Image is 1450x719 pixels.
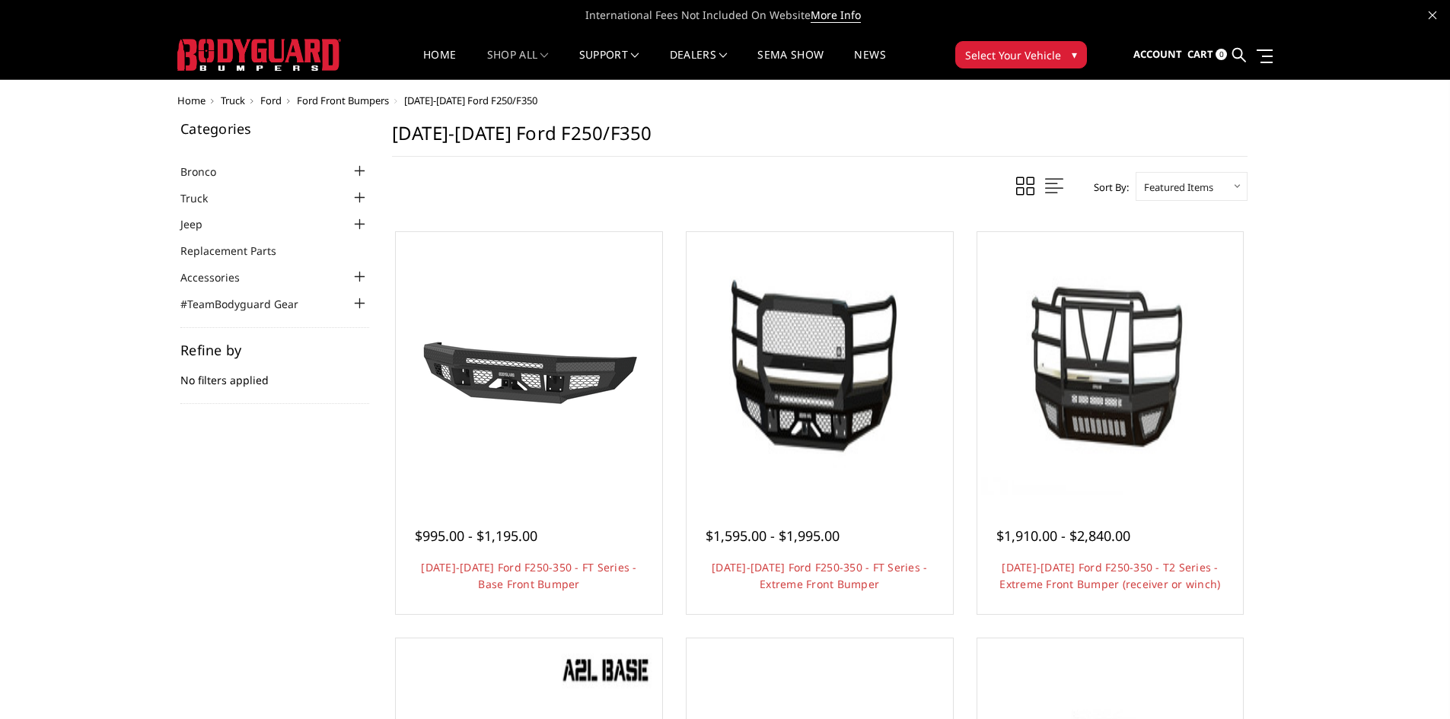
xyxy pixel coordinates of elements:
[1187,34,1227,75] a: Cart 0
[180,269,259,285] a: Accessories
[1216,49,1227,60] span: 0
[423,49,456,79] a: Home
[407,297,651,434] img: 2017-2022 Ford F250-350 - FT Series - Base Front Bumper
[690,236,949,495] a: 2017-2022 Ford F250-350 - FT Series - Extreme Front Bumper 2017-2022 Ford F250-350 - FT Series - ...
[392,122,1248,157] h1: [DATE]-[DATE] Ford F250/F350
[400,236,658,495] a: 2017-2022 Ford F250-350 - FT Series - Base Front Bumper
[177,39,341,71] img: BODYGUARD BUMPERS
[1187,47,1213,61] span: Cart
[180,190,227,206] a: Truck
[757,49,824,79] a: SEMA Show
[180,243,295,259] a: Replacement Parts
[1072,46,1077,62] span: ▾
[854,49,885,79] a: News
[712,560,927,591] a: [DATE]-[DATE] Ford F250-350 - FT Series - Extreme Front Bumper
[706,527,840,545] span: $1,595.00 - $1,995.00
[1133,47,1182,61] span: Account
[1085,176,1129,199] label: Sort By:
[996,527,1130,545] span: $1,910.00 - $2,840.00
[415,527,537,545] span: $995.00 - $1,195.00
[297,94,389,107] a: Ford Front Bumpers
[404,94,537,107] span: [DATE]-[DATE] Ford F250/F350
[981,236,1240,495] a: 2017-2022 Ford F250-350 - T2 Series - Extreme Front Bumper (receiver or winch) 2017-2022 Ford F25...
[421,560,636,591] a: [DATE]-[DATE] Ford F250-350 - FT Series - Base Front Bumper
[180,122,369,135] h5: Categories
[180,343,369,357] h5: Refine by
[177,94,206,107] a: Home
[1133,34,1182,75] a: Account
[670,49,728,79] a: Dealers
[260,94,282,107] a: Ford
[221,94,245,107] a: Truck
[180,164,235,180] a: Bronco
[955,41,1087,68] button: Select Your Vehicle
[487,49,549,79] a: shop all
[965,47,1061,63] span: Select Your Vehicle
[180,216,221,232] a: Jeep
[579,49,639,79] a: Support
[811,8,861,23] a: More Info
[180,343,369,404] div: No filters applied
[999,560,1220,591] a: [DATE]-[DATE] Ford F250-350 - T2 Series - Extreme Front Bumper (receiver or winch)
[180,296,317,312] a: #TeamBodyguard Gear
